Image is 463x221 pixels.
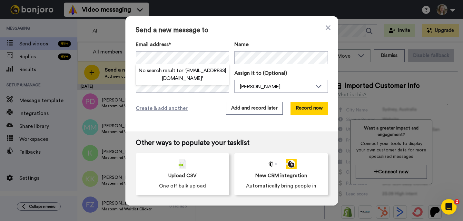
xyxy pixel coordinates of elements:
[246,182,316,190] span: Automatically bring people in
[136,26,328,34] span: Send a new message to
[255,172,307,179] span: New CRM integration
[441,199,457,215] iframe: Intercom live chat
[234,69,328,77] label: Assign it to (Optional)
[234,41,249,48] span: Name
[179,159,186,169] img: csv-grey.png
[168,172,197,179] span: Upload CSV
[136,104,188,112] span: Create & add another
[240,83,312,91] div: [PERSON_NAME]
[136,41,229,48] label: Email address*
[266,159,297,169] div: animation
[159,182,206,190] span: One off bulk upload
[136,67,229,82] h2: No search result for ‘ [EMAIL_ADDRESS][DOMAIN_NAME] ’
[291,102,328,115] button: Record now
[454,199,459,204] span: 2
[226,102,283,115] button: Add and record later
[136,139,328,147] span: Other ways to populate your tasklist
